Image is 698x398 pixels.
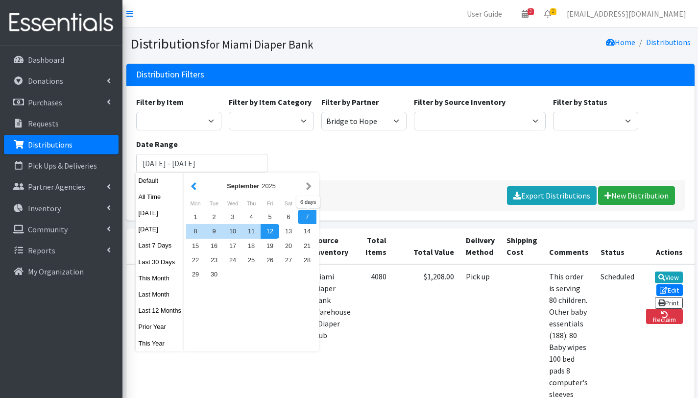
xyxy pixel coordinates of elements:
button: [DATE] [136,206,184,220]
th: Source Inventory [308,228,357,264]
th: Actions [640,228,695,264]
p: Dashboard [28,55,64,65]
div: 6 [279,210,298,224]
a: User Guide [459,4,510,24]
th: Shipping Cost [501,228,543,264]
div: 17 [223,239,242,253]
p: Requests [28,119,59,128]
button: [DATE] [136,222,184,236]
a: 3 [514,4,536,24]
label: Filter by Status [553,96,607,108]
button: Last 12 Months [136,303,184,318]
p: Inventory [28,203,61,213]
img: HumanEssentials [4,6,119,39]
div: 20 [279,239,298,253]
th: ID [126,228,166,264]
label: Date Range [136,138,178,150]
button: Last 7 Days [136,238,184,252]
a: Purchases [4,93,119,112]
div: Saturday [279,197,298,210]
div: 10 [223,224,242,238]
div: 4 [242,210,261,224]
a: View [655,272,683,283]
div: 13 [279,224,298,238]
button: This Year [136,336,184,350]
div: Sunday [298,197,316,210]
p: Pick Ups & Deliveries [28,161,97,171]
div: 28 [298,253,316,267]
button: This Month [136,271,184,285]
div: 7 [298,210,316,224]
p: Community [28,224,68,234]
label: Filter by Item [136,96,184,108]
div: Thursday [242,197,261,210]
div: 29 [186,267,205,281]
p: Donations [28,76,63,86]
a: Export Distributions [507,186,597,205]
div: 5 [261,210,279,224]
th: Delivery Method [460,228,501,264]
th: Status [595,228,640,264]
div: 23 [205,253,223,267]
div: 1 [186,210,205,224]
a: Community [4,220,119,239]
div: 11 [242,224,261,238]
div: 2 [205,210,223,224]
div: 12 [261,224,279,238]
th: Total Items [357,228,392,264]
div: Friday [261,197,279,210]
a: [EMAIL_ADDRESS][DOMAIN_NAME] [559,4,694,24]
div: 3 [223,210,242,224]
div: 19 [261,239,279,253]
a: Home [606,37,635,47]
div: Tuesday [205,197,223,210]
div: 22 [186,253,205,267]
div: 18 [242,239,261,253]
p: Partner Agencies [28,182,85,192]
a: Dashboard [4,50,119,70]
p: Purchases [28,98,62,107]
a: Reports [4,241,119,260]
button: Prior Year [136,320,184,334]
p: Reports [28,246,55,255]
div: 25 [242,253,261,267]
h1: Distributions [130,35,407,52]
div: 8 [186,224,205,238]
label: Filter by Partner [321,96,379,108]
label: Filter by Source Inventory [414,96,505,108]
a: Distributions [4,135,119,154]
a: My Organization [4,262,119,281]
a: Requests [4,114,119,133]
a: New Distribution [598,186,675,205]
a: Distributions [646,37,691,47]
a: Edit [656,284,683,296]
a: Donations [4,71,119,91]
div: 30 [205,267,223,281]
strong: September [227,182,259,190]
button: Default [136,174,184,188]
div: 9 [205,224,223,238]
button: Last 30 Days [136,255,184,269]
div: 26 [261,253,279,267]
label: Filter by Item Category [229,96,312,108]
button: Last Month [136,287,184,301]
p: Distributions [28,140,72,149]
a: Inventory [4,199,119,218]
th: Total Value [392,228,460,264]
a: Partner Agencies [4,177,119,197]
div: 27 [279,253,298,267]
small: for Miami Diaper Bank [206,37,313,51]
a: Print [655,297,683,309]
div: 14 [298,224,316,238]
div: 16 [205,239,223,253]
a: 2 [536,4,559,24]
input: January 1, 2011 - December 31, 2011 [136,154,268,173]
div: Wednesday [223,197,242,210]
a: Reclaim [646,309,683,324]
div: 21 [298,239,316,253]
div: Monday [186,197,205,210]
span: 3 [528,8,534,15]
th: Comments [543,228,595,264]
a: Pick Ups & Deliveries [4,156,119,175]
span: 2025 [262,182,275,190]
